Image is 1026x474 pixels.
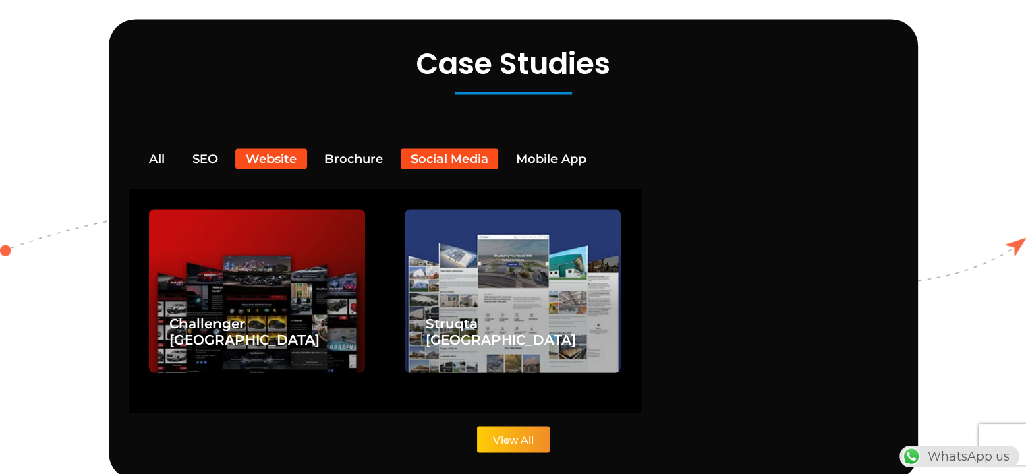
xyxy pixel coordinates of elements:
a: Struqta [GEOGRAPHIC_DATA] [425,316,575,348]
button: SEO [182,149,228,169]
img: WhatsApp [901,446,922,467]
a: View All [477,427,550,453]
button: Website [235,149,307,169]
a: WhatsAppWhatsApp us [899,449,1019,464]
a: Challenger [GEOGRAPHIC_DATA] [169,316,320,348]
button: Brochure [314,149,393,169]
span: View All [493,435,534,445]
button: Social Media [401,149,498,169]
button: All [139,149,175,169]
button: Mobile App [506,149,596,169]
div: WhatsApp us [899,446,1019,467]
h2: Case Studies [122,47,905,82]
